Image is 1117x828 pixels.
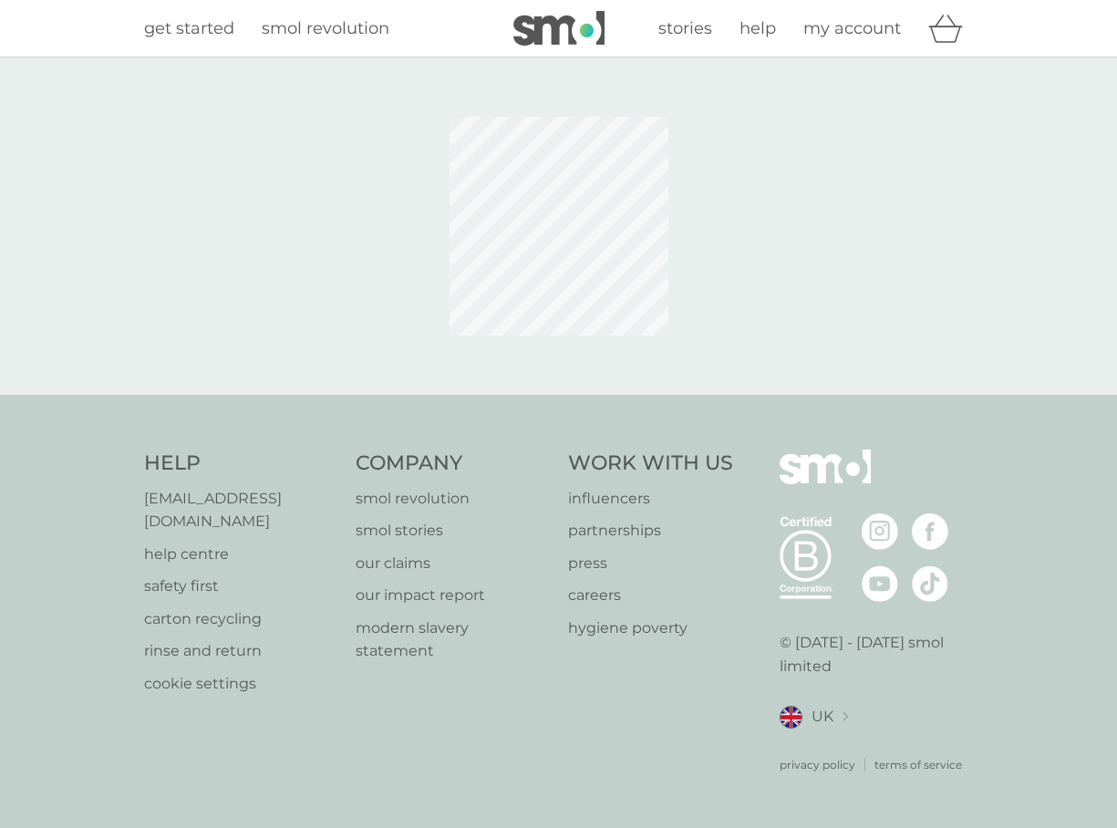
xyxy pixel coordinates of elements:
[356,616,550,663] a: modern slavery statement
[843,712,848,722] img: select a new location
[144,639,338,663] a: rinse and return
[862,513,898,550] img: visit the smol Instagram page
[144,672,338,696] a: cookie settings
[144,574,338,598] a: safety first
[356,487,550,511] a: smol revolution
[568,487,733,511] a: influencers
[780,631,974,678] p: © [DATE] - [DATE] smol limited
[513,11,605,46] img: smol
[144,607,338,631] a: carton recycling
[739,18,776,38] span: help
[568,552,733,575] a: press
[262,16,389,42] a: smol revolution
[874,756,962,773] a: terms of service
[812,705,833,729] span: UK
[658,16,712,42] a: stories
[780,706,802,729] img: UK flag
[803,16,901,42] a: my account
[262,18,389,38] span: smol revolution
[928,10,974,47] div: basket
[780,450,871,512] img: smol
[144,543,338,566] a: help centre
[912,565,948,602] img: visit the smol Tiktok page
[144,16,234,42] a: get started
[144,450,338,478] h4: Help
[144,18,234,38] span: get started
[144,487,338,533] a: [EMAIL_ADDRESS][DOMAIN_NAME]
[356,584,550,607] a: our impact report
[568,616,733,640] a: hygiene poverty
[356,552,550,575] a: our claims
[568,519,733,543] a: partnerships
[862,565,898,602] img: visit the smol Youtube page
[739,16,776,42] a: help
[658,18,712,38] span: stories
[568,584,733,607] a: careers
[356,450,550,478] h4: Company
[568,450,733,478] h4: Work With Us
[780,756,855,773] a: privacy policy
[803,18,901,38] span: my account
[912,513,948,550] img: visit the smol Facebook page
[356,519,550,543] a: smol stories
